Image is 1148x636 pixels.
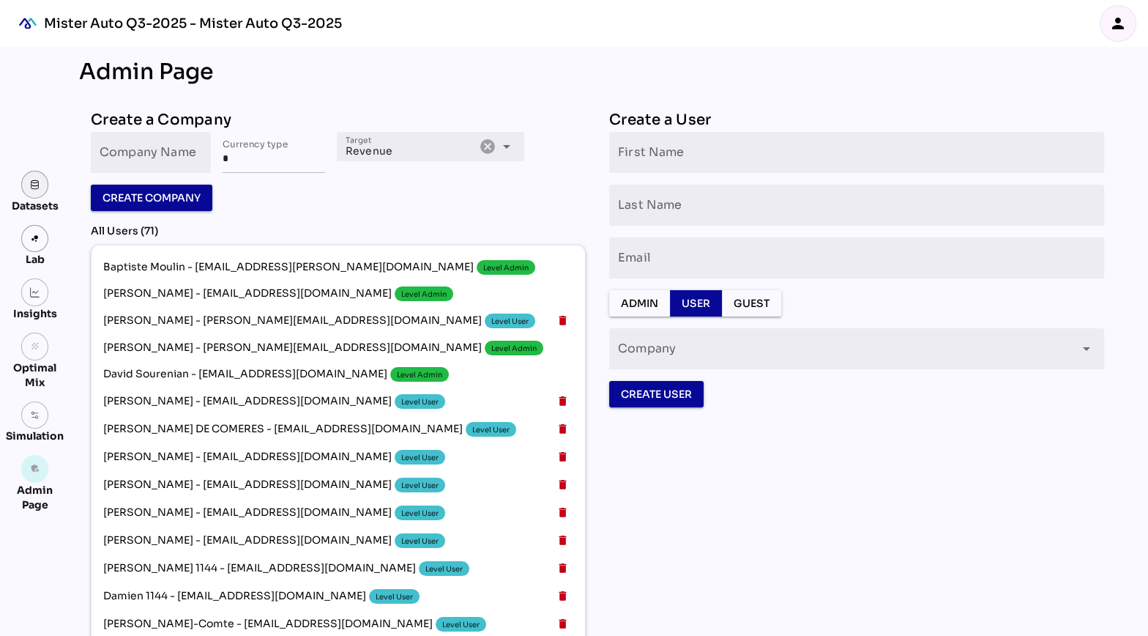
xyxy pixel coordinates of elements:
[103,614,551,635] span: [PERSON_NAME]-Comte - [EMAIL_ADDRESS][DOMAIN_NAME]
[103,284,573,304] span: [PERSON_NAME] - [EMAIL_ADDRESS][DOMAIN_NAME]
[103,338,573,358] span: [PERSON_NAME] - [PERSON_NAME][EMAIL_ADDRESS][DOMAIN_NAME]
[6,483,64,512] div: Admin Page
[556,534,568,547] i: delete
[483,262,529,273] div: Level Admin
[19,252,51,267] div: Lab
[30,410,40,421] img: settings.svg
[618,132,1095,173] input: First Name
[722,290,781,317] button: Guest
[609,108,1104,132] div: Create a User
[401,536,439,547] div: Level User
[91,108,586,132] div: Create a Company
[682,295,710,312] span: User
[556,451,568,463] i: delete
[376,591,413,602] div: Level User
[397,369,442,380] div: Level Admin
[346,144,392,158] span: Revenue
[401,508,439,519] div: Level User
[223,132,325,173] input: Currency type
[670,290,722,317] button: User
[401,289,447,300] div: Level Admin
[425,563,463,574] div: Level User
[103,257,573,278] span: Baptiste Moulin - [EMAIL_ADDRESS][PERSON_NAME][DOMAIN_NAME]
[44,15,342,32] div: Mister Auto Q3-2025 - Mister Auto Q3-2025
[13,306,57,321] div: Insights
[103,391,551,412] span: [PERSON_NAME] - [EMAIL_ADDRESS][DOMAIN_NAME]
[556,590,568,602] i: delete
[103,364,573,385] span: David Sourenian - [EMAIL_ADDRESS][DOMAIN_NAME]
[556,478,568,491] i: delete
[472,424,510,435] div: Level User
[479,138,496,155] i: Clear
[103,475,551,495] span: [PERSON_NAME] - [EMAIL_ADDRESS][DOMAIN_NAME]
[91,223,586,239] div: All Users (71)
[100,132,202,173] input: Company Name
[103,503,551,523] span: [PERSON_NAME] - [EMAIL_ADDRESS][DOMAIN_NAME]
[103,558,551,579] span: [PERSON_NAME] 1144 - [EMAIL_ADDRESS][DOMAIN_NAME]
[30,287,40,297] img: graph.svg
[609,290,670,317] button: Admin
[30,234,40,244] img: lab.svg
[401,452,439,463] div: Level User
[442,619,480,630] div: Level User
[618,237,1095,278] input: Email
[609,381,704,407] button: Create User
[6,429,64,443] div: Simulation
[491,343,537,354] div: Level Admin
[498,138,515,155] i: arrow_drop_down
[30,341,40,352] i: grain
[618,185,1095,226] input: Last Name
[621,385,692,403] span: Create User
[401,396,439,407] div: Level User
[103,586,551,607] span: Damien 1144 - [EMAIL_ADDRESS][DOMAIN_NAME]
[103,530,551,551] span: [PERSON_NAME] - [EMAIL_ADDRESS][DOMAIN_NAME]
[103,311,551,331] span: [PERSON_NAME] - [PERSON_NAME][EMAIL_ADDRESS][DOMAIN_NAME]
[102,189,201,207] span: Create Company
[12,199,59,213] div: Datasets
[12,7,44,40] div: mediaROI
[30,180,40,190] img: data.svg
[621,295,658,312] span: Admin
[103,447,551,467] span: [PERSON_NAME] - [EMAIL_ADDRESS][DOMAIN_NAME]
[556,395,568,407] i: delete
[1078,340,1095,358] i: arrow_drop_down
[556,562,568,574] i: delete
[556,506,568,519] i: delete
[91,185,212,211] button: Create Company
[491,316,529,327] div: Level User
[1109,15,1127,32] i: person
[401,480,439,491] div: Level User
[556,618,568,630] i: delete
[103,419,551,440] span: [PERSON_NAME] DE COMERES - [EMAIL_ADDRESS][DOMAIN_NAME]
[556,314,568,327] i: delete
[734,295,769,312] span: Guest
[79,59,1116,85] div: Admin Page
[30,464,40,474] i: admin_panel_settings
[556,423,568,435] i: delete
[6,360,64,390] div: Optimal Mix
